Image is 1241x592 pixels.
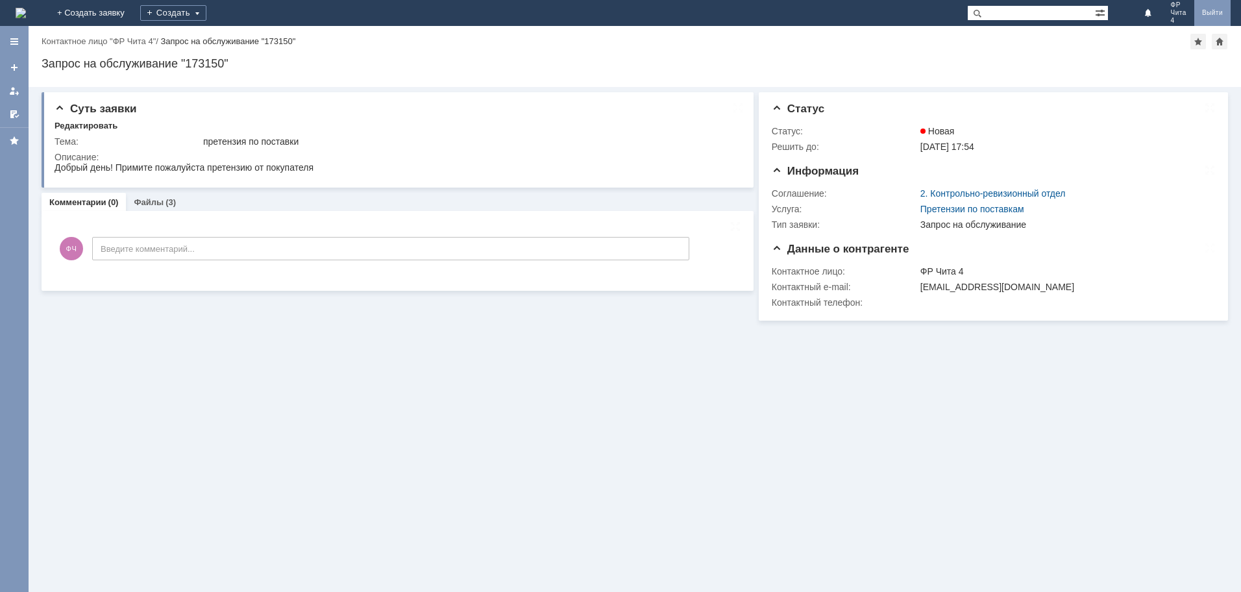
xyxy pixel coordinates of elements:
div: На всю страницу [1205,103,1215,113]
span: ФР [1171,1,1186,9]
div: Запрос на обслуживание "173150" [42,57,1228,70]
div: Контактное лицо: [772,266,918,277]
img: logo [16,8,26,18]
div: Контактный телефон: [772,297,918,308]
span: Новая [920,126,955,136]
div: На всю страницу [1205,243,1215,253]
div: претензия по поставки [203,136,733,147]
a: Файлы [134,197,164,207]
span: Данные о контрагенте [772,243,909,255]
div: Редактировать [55,121,117,131]
a: 2. Контрольно-ревизионный отдел [920,188,1066,199]
span: Статус [772,103,824,115]
span: Суть заявки [55,103,136,115]
div: Услуга: [772,204,918,214]
div: (3) [166,197,176,207]
div: Запрос на обслуживание "173150" [161,36,296,46]
a: Претензии по поставкам [920,204,1024,214]
div: Соглашение: [772,188,918,199]
div: Запрос на обслуживание [920,219,1208,230]
a: Создать заявку [4,57,25,78]
a: Мои согласования [4,104,25,125]
div: Решить до: [772,142,918,152]
div: Добавить в избранное [1190,34,1206,49]
div: [EMAIL_ADDRESS][DOMAIN_NAME] [920,282,1208,292]
div: (0) [108,197,119,207]
div: Статус: [772,126,918,136]
a: Перейти на домашнюю страницу [16,8,26,18]
div: ФР Чита 4 [920,266,1208,277]
a: Комментарии [49,197,106,207]
span: Расширенный поиск [1095,6,1108,18]
div: / [42,36,161,46]
span: Информация [772,165,859,177]
span: ФЧ [60,237,83,260]
div: На всю страницу [733,103,743,113]
div: Сделать домашней страницей [1212,34,1227,49]
span: Чита [1171,9,1186,17]
a: Мои заявки [4,80,25,101]
div: На всю страницу [1205,165,1215,175]
div: Создать [140,5,206,21]
a: Контактное лицо "ФР Чита 4" [42,36,156,46]
span: 4 [1171,17,1186,25]
span: [DATE] 17:54 [920,142,974,152]
div: Тип заявки: [772,219,918,230]
div: Контактный e-mail: [772,282,918,292]
div: Тема: [55,136,201,147]
div: На всю страницу [730,221,741,232]
div: Описание: [55,152,736,162]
